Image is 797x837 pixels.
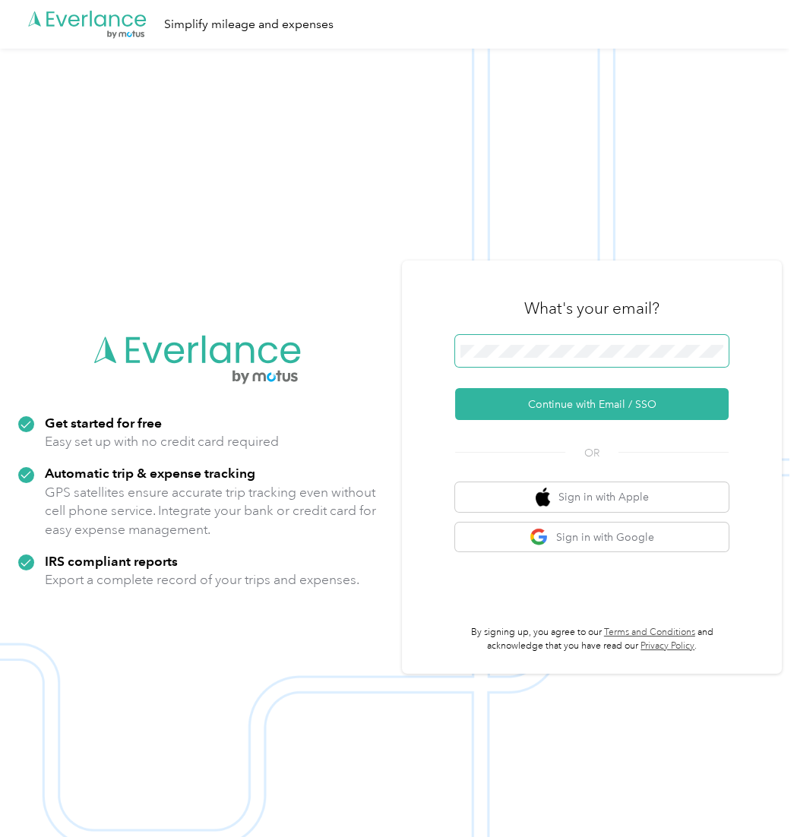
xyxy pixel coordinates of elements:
button: Continue with Email / SSO [455,388,729,420]
a: Privacy Policy [640,640,694,652]
p: Easy set up with no credit card required [45,432,279,451]
strong: Automatic trip & expense tracking [45,465,255,481]
a: Terms and Conditions [604,627,695,638]
h3: What's your email? [524,298,659,319]
p: By signing up, you agree to our and acknowledge that you have read our . [455,626,729,652]
button: google logoSign in with Google [455,523,729,552]
span: OR [565,445,618,461]
div: Simplify mileage and expenses [164,15,334,34]
strong: IRS compliant reports [45,553,178,569]
strong: Get started for free [45,415,162,431]
img: apple logo [536,488,551,507]
img: google logo [530,528,549,547]
p: Export a complete record of your trips and expenses. [45,570,359,589]
p: GPS satellites ensure accurate trip tracking even without cell phone service. Integrate your bank... [45,483,377,539]
button: apple logoSign in with Apple [455,482,729,512]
